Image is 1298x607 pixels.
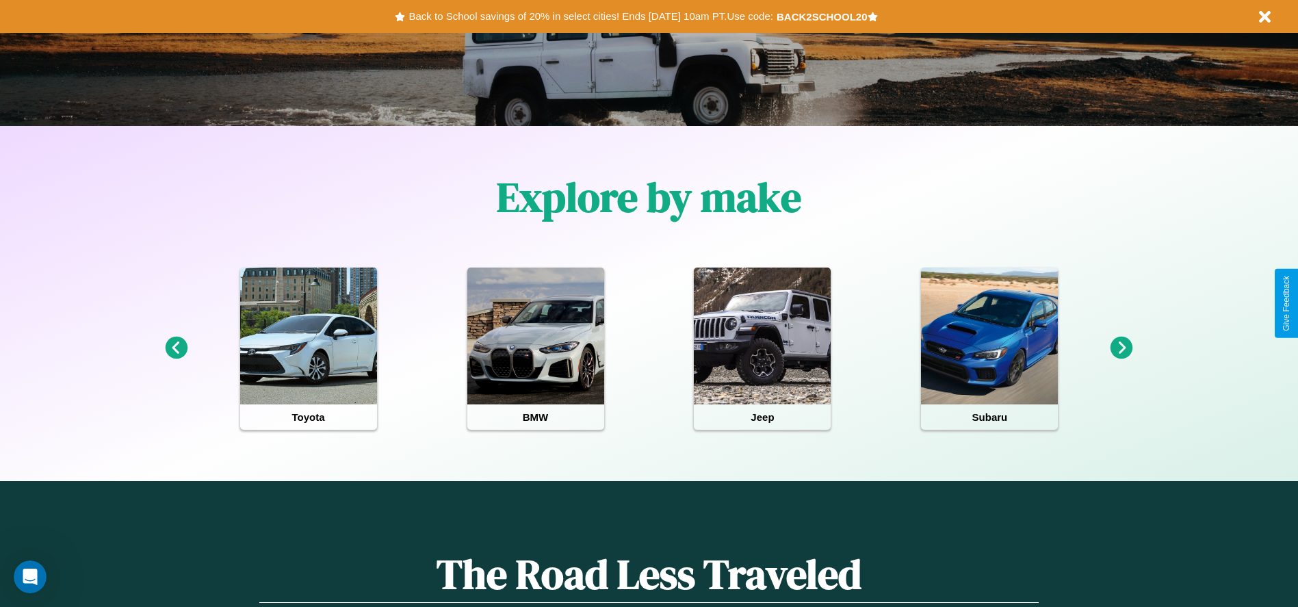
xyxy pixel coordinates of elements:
[497,169,801,225] h1: Explore by make
[777,11,868,23] b: BACK2SCHOOL20
[467,404,604,430] h4: BMW
[259,546,1038,603] h1: The Road Less Traveled
[1282,276,1291,331] div: Give Feedback
[405,7,776,26] button: Back to School savings of 20% in select cities! Ends [DATE] 10am PT.Use code:
[240,404,377,430] h4: Toyota
[921,404,1058,430] h4: Subaru
[694,404,831,430] h4: Jeep
[14,560,47,593] iframe: Intercom live chat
